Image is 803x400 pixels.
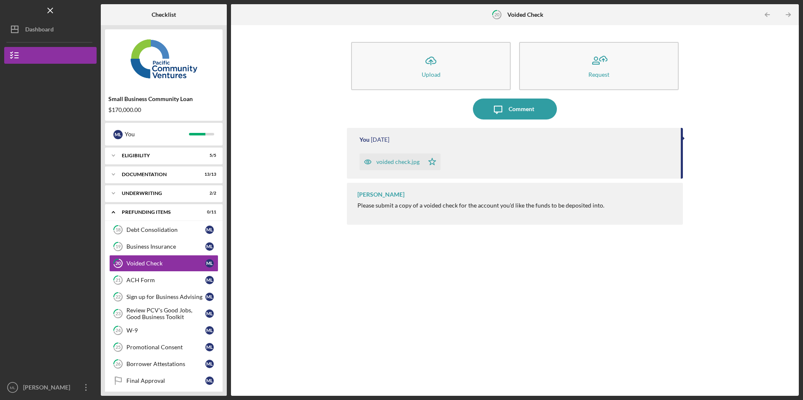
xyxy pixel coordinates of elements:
tspan: 24 [115,328,121,333]
div: Upload [422,71,441,78]
div: 2 / 2 [201,191,216,196]
div: Sign up for Business Advising [126,294,205,300]
text: ML [10,385,16,390]
button: Dashboard [4,21,97,38]
a: Final ApprovalML [109,372,218,389]
button: ML[PERSON_NAME] [4,379,97,396]
div: Comment [509,99,534,119]
tspan: 20 [115,261,121,266]
div: voided check.jpg [376,158,420,165]
button: voided check.jpg [360,153,441,170]
div: Small Business Community Loan [108,96,219,102]
div: M L [205,377,214,385]
div: M L [205,326,214,335]
a: 19Business InsuranceML [109,238,218,255]
div: M L [113,130,123,139]
div: 5 / 5 [201,153,216,158]
a: 25Promotional ConsentML [109,339,218,356]
div: Please submit a copy of a voided check for the account you'd like the funds to be deposited into. [357,202,604,209]
div: Review PCV's Good Jobs, Good Business Toolkit [126,307,205,320]
a: 26Borrower AttestationsML [109,356,218,372]
div: Final Approval [126,377,205,384]
div: Dashboard [25,21,54,40]
div: M L [205,259,214,268]
tspan: 18 [115,227,121,233]
tspan: 26 [115,361,121,367]
img: Product logo [105,34,223,84]
tspan: 20 [494,12,500,17]
div: Borrower Attestations [126,361,205,367]
tspan: 19 [115,244,121,249]
a: 23Review PCV's Good Jobs, Good Business ToolkitML [109,305,218,322]
div: W-9 [126,327,205,334]
button: Upload [351,42,511,90]
div: 13 / 13 [201,172,216,177]
div: ACH Form [126,277,205,283]
tspan: 25 [115,345,121,350]
button: Comment [473,99,557,119]
div: M L [205,343,214,351]
a: 21ACH FormML [109,272,218,288]
b: Voided Check [507,11,543,18]
div: M L [205,242,214,251]
div: You [360,136,370,143]
tspan: 21 [115,278,121,283]
a: 22Sign up for Business AdvisingML [109,288,218,305]
button: Request [519,42,679,90]
div: [PERSON_NAME] [357,191,404,198]
a: 18Debt ConsolidationML [109,221,218,238]
div: [PERSON_NAME] [21,379,76,398]
b: Checklist [152,11,176,18]
a: 20Voided CheckML [109,255,218,272]
div: Documentation [122,172,195,177]
div: Request [588,71,609,78]
div: $170,000.00 [108,106,219,113]
div: Eligibility [122,153,195,158]
div: You [125,127,189,141]
div: Promotional Consent [126,344,205,351]
div: M L [205,276,214,284]
div: Underwriting [122,191,195,196]
time: 2025-09-16 19:56 [371,136,389,143]
tspan: 23 [115,311,121,317]
div: Voided Check [126,260,205,267]
div: M L [205,360,214,368]
tspan: 22 [115,294,121,300]
div: M L [205,293,214,301]
div: 0 / 11 [201,210,216,215]
div: Prefunding Items [122,210,195,215]
div: M L [205,226,214,234]
a: 24W-9ML [109,322,218,339]
div: Debt Consolidation [126,226,205,233]
div: M L [205,309,214,318]
div: Business Insurance [126,243,205,250]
